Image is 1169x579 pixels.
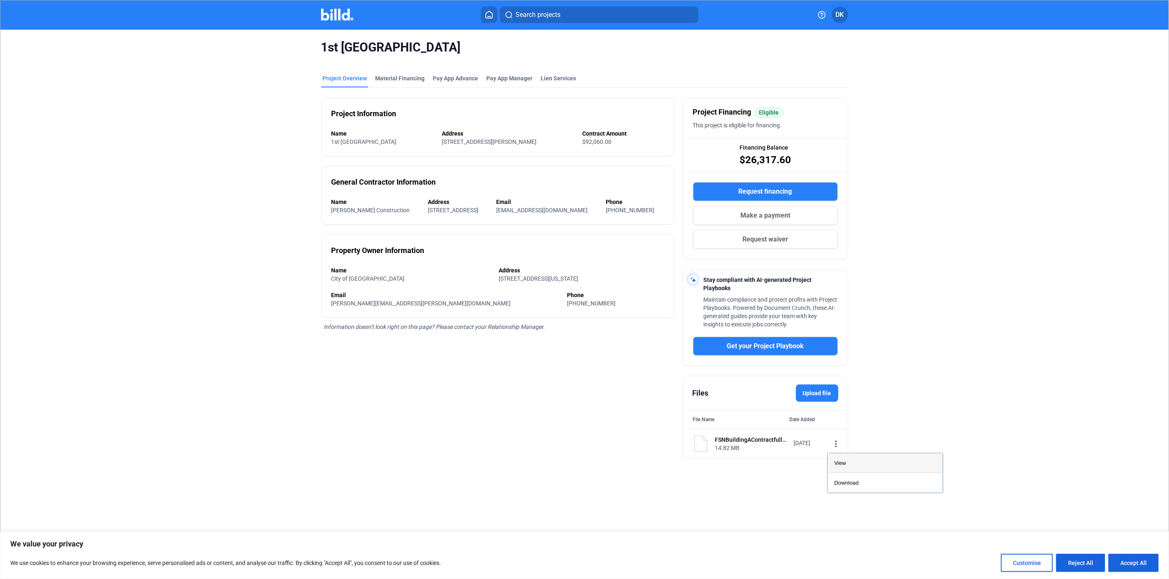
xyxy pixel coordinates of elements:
button: Accept All [1108,554,1159,572]
button: Customise [1001,554,1053,572]
span: View [834,460,846,466]
button: Download [828,473,943,493]
button: Reject All [1056,554,1105,572]
p: We value your privacy [10,539,1159,549]
p: We use cookies to enhance your browsing experience, serve personalised ads or content, and analys... [10,558,441,568]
